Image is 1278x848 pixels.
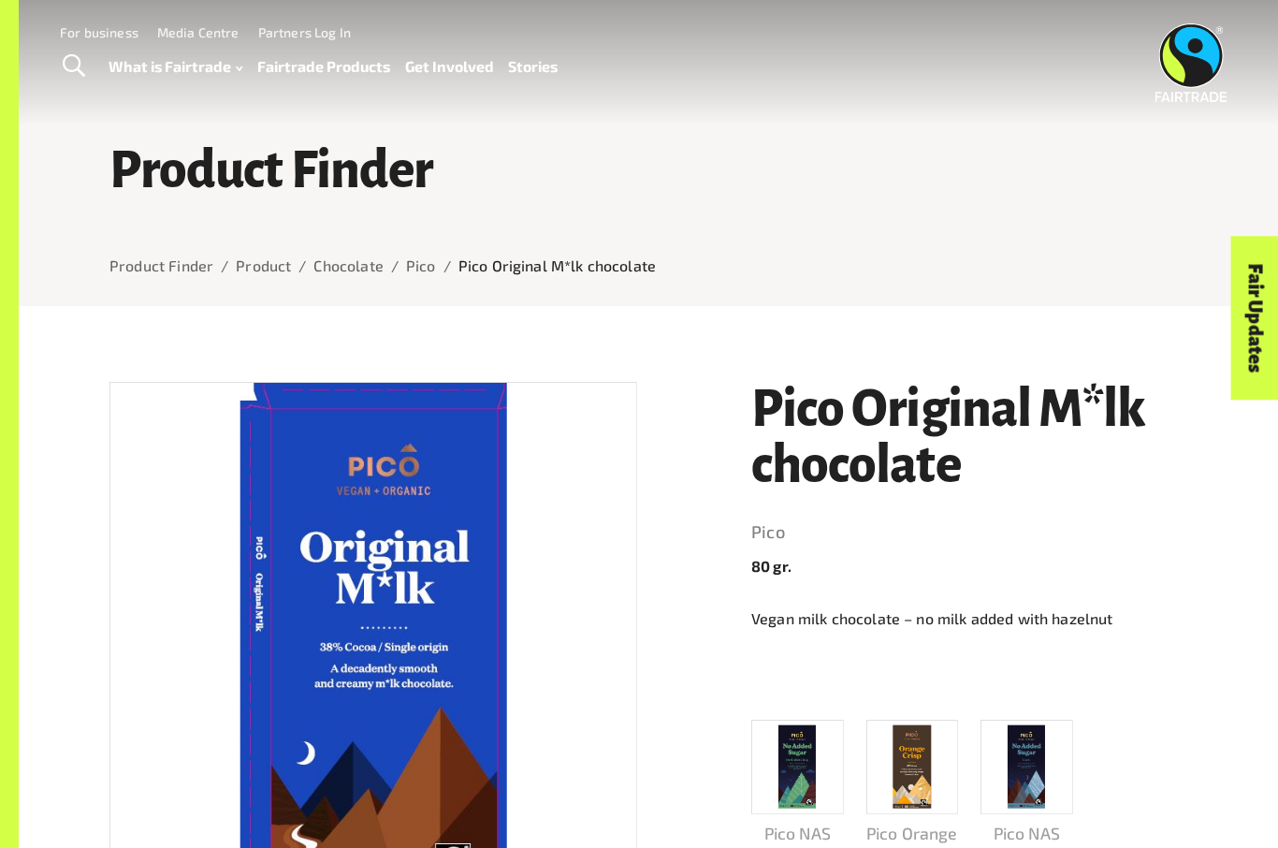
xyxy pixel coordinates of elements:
li: / [391,255,399,277]
li: / [221,255,228,277]
a: Pico [406,256,436,274]
nav: breadcrumb [109,255,1187,277]
p: Vegan milk chocolate – no milk added with hazelnut [751,607,1187,630]
a: Pico [751,518,1187,548]
a: Toggle Search [51,43,96,90]
a: What is Fairtrade [109,53,242,80]
a: Partners Log In [258,24,351,40]
a: Fairtrade Products [257,53,390,80]
a: For business [60,24,138,40]
a: Chocolate [313,256,383,274]
img: Fairtrade Australia New Zealand logo [1155,23,1227,102]
li: / [298,255,306,277]
a: Product [236,256,291,274]
a: Product Finder [109,256,213,274]
a: Media Centre [157,24,240,40]
p: Pico Original M*lk chocolate [458,255,656,277]
h1: Pico Original M*lk chocolate [751,382,1187,493]
a: Get Involved [405,53,494,80]
p: 80 gr. [751,555,1187,578]
h1: Product Finder [109,143,1187,199]
li: / [443,255,451,277]
a: Stories [508,53,558,80]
